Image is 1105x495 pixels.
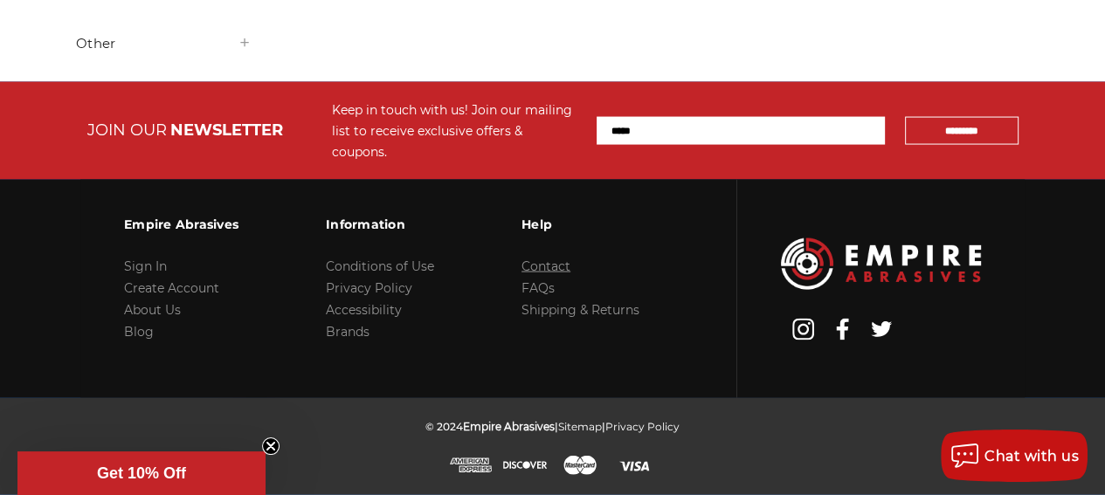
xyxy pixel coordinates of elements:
a: Privacy Policy [326,280,412,296]
span: Empire Abrasives [463,420,555,433]
a: Blog [124,324,154,340]
a: Sign In [124,258,167,274]
img: Empire Abrasives Logo Image [781,238,981,290]
a: Brands [326,324,369,340]
span: JOIN OUR [87,120,167,140]
a: Privacy Policy [605,420,680,433]
button: Close teaser [262,437,280,455]
button: Chat with us [941,430,1088,482]
div: Keep in touch with us! Join our mailing list to receive exclusive offers & coupons. [332,100,579,162]
a: Create Account [124,280,219,296]
span: Chat with us [984,448,1079,464]
a: Accessibility [326,302,402,318]
h3: Empire Abrasives [124,206,238,243]
div: Get 10% OffClose teaser [17,451,266,495]
a: About Us [124,302,181,318]
span: NEWSLETTER [170,120,283,140]
a: Contact [521,258,570,274]
a: FAQs [521,280,555,296]
h5: Other [76,33,252,54]
h3: Information [326,206,434,243]
h3: Help [521,206,639,243]
a: Conditions of Use [326,258,434,274]
a: Sitemap [558,420,602,433]
span: Get 10% Off [97,464,186,482]
a: Shipping & Returns [521,302,639,318]
p: © 2024 | | [425,416,680,437]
